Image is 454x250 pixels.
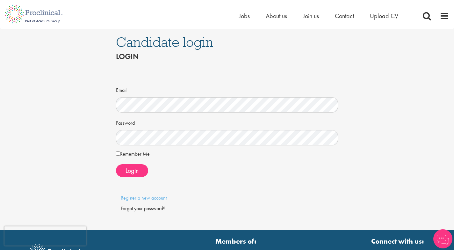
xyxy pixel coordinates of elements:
[116,164,148,177] button: Login
[370,12,398,20] a: Upload CV
[130,236,342,246] strong: Members of:
[303,12,319,20] a: Join us
[116,85,126,94] label: Email
[121,205,334,212] div: Forgot your password?
[335,12,354,20] a: Contact
[266,12,287,20] a: About us
[239,12,250,20] a: Jobs
[116,150,150,158] label: Remember Me
[116,151,120,156] input: Remember Me
[4,226,86,246] iframe: reCAPTCHA
[433,229,452,248] img: Chatbot
[116,52,338,61] h2: Login
[121,195,167,201] a: Register a new account
[126,166,139,175] span: Login
[371,236,425,246] strong: Connect with us:
[116,117,135,127] label: Password
[116,33,213,51] span: Candidate login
